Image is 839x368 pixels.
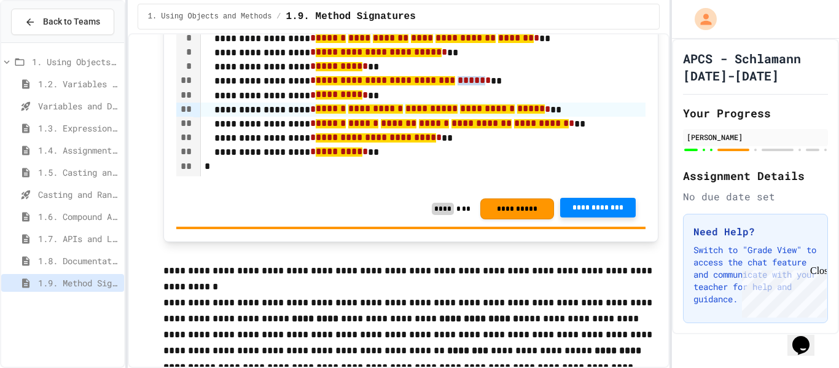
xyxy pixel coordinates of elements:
[38,254,119,267] span: 1.8. Documentation with Comments and Preconditions
[11,9,114,35] button: Back to Teams
[683,104,828,122] h2: Your Progress
[43,15,100,28] span: Back to Teams
[38,188,119,201] span: Casting and Ranges of variables - Quiz
[683,50,828,84] h1: APCS - Schlamann [DATE]-[DATE]
[693,244,818,305] p: Switch to "Grade View" to access the chat feature and communicate with your teacher for help and ...
[276,12,281,22] span: /
[687,131,824,143] div: [PERSON_NAME]
[38,144,119,157] span: 1.4. Assignment and Input
[286,9,416,24] span: 1.9. Method Signatures
[38,210,119,223] span: 1.6. Compound Assignment Operators
[148,12,272,22] span: 1. Using Objects and Methods
[787,319,827,356] iframe: chat widget
[683,167,828,184] h2: Assignment Details
[38,77,119,90] span: 1.2. Variables and Data Types
[682,5,720,33] div: My Account
[38,100,119,112] span: Variables and Data Types - Quiz
[693,224,818,239] h3: Need Help?
[683,189,828,204] div: No due date set
[5,5,85,78] div: Chat with us now!Close
[32,55,119,68] span: 1. Using Objects and Methods
[38,122,119,135] span: 1.3. Expressions and Output [New]
[38,232,119,245] span: 1.7. APIs and Libraries
[38,276,119,289] span: 1.9. Method Signatures
[737,265,827,318] iframe: chat widget
[38,166,119,179] span: 1.5. Casting and Ranges of Values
